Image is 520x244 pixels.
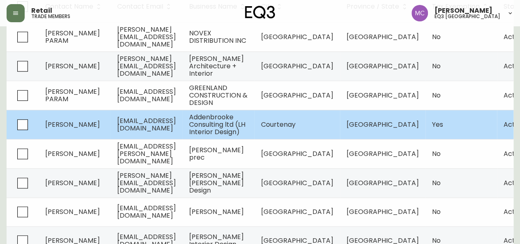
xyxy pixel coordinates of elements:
span: No [432,32,441,42]
span: [GEOGRAPHIC_DATA] [347,207,419,216]
span: [GEOGRAPHIC_DATA] [347,120,419,129]
img: 6dbdb61c5655a9a555815750a11666cc [411,5,428,21]
span: No [432,91,441,100]
span: [PERSON_NAME][EMAIL_ADDRESS][DOMAIN_NAME] [117,54,176,78]
span: [PERSON_NAME] [189,207,244,216]
span: [PERSON_NAME] PARAM [45,87,100,104]
span: [PERSON_NAME] PARAM [45,28,100,45]
span: Yes [432,120,443,129]
span: [GEOGRAPHIC_DATA] [261,149,333,158]
span: [GEOGRAPHIC_DATA] [261,178,333,188]
span: Addenbrooke Consulting ltd (LH Interior Design) [189,112,245,137]
span: [PERSON_NAME] [45,207,100,216]
span: [PERSON_NAME][EMAIL_ADDRESS][DOMAIN_NAME] [117,25,176,49]
span: [PERSON_NAME] [45,120,100,129]
span: [GEOGRAPHIC_DATA] [261,61,333,71]
span: [GEOGRAPHIC_DATA] [347,178,419,188]
span: [EMAIL_ADDRESS][PERSON_NAME][DOMAIN_NAME] [117,142,176,166]
span: [GEOGRAPHIC_DATA] [261,91,333,100]
span: [PERSON_NAME][EMAIL_ADDRESS][DOMAIN_NAME] [117,171,176,195]
span: [PERSON_NAME] prec [189,145,244,162]
span: Courtenay [261,120,296,129]
img: logo [245,6,275,19]
span: [PERSON_NAME] [45,61,100,71]
span: Retail [31,7,52,14]
span: [PERSON_NAME] [434,7,492,14]
span: [GEOGRAPHIC_DATA] [347,32,419,42]
h5: eq3 [GEOGRAPHIC_DATA] [434,14,500,19]
span: No [432,61,441,71]
span: [PERSON_NAME] [PERSON_NAME] Design [189,171,244,195]
span: [EMAIL_ADDRESS][DOMAIN_NAME] [117,87,176,104]
span: [EMAIL_ADDRESS][DOMAIN_NAME] [117,203,176,220]
span: [GEOGRAPHIC_DATA] [347,149,419,158]
span: No [432,149,441,158]
span: [GEOGRAPHIC_DATA] [347,91,419,100]
span: [PERSON_NAME] [45,149,100,158]
span: [GEOGRAPHIC_DATA] [261,32,333,42]
span: [EMAIL_ADDRESS][DOMAIN_NAME] [117,116,176,133]
span: [GEOGRAPHIC_DATA] [347,61,419,71]
span: [PERSON_NAME] [45,178,100,188]
span: [PERSON_NAME] Architecture + Interior [189,54,244,78]
span: No [432,178,441,188]
span: NOVEX DISTRIBUTION INC [189,28,246,45]
span: [GEOGRAPHIC_DATA] [261,207,333,216]
h5: trade members [31,14,70,19]
span: No [432,207,441,216]
span: GREENLAND CONSTRUCTION & DESIGN [189,83,247,107]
